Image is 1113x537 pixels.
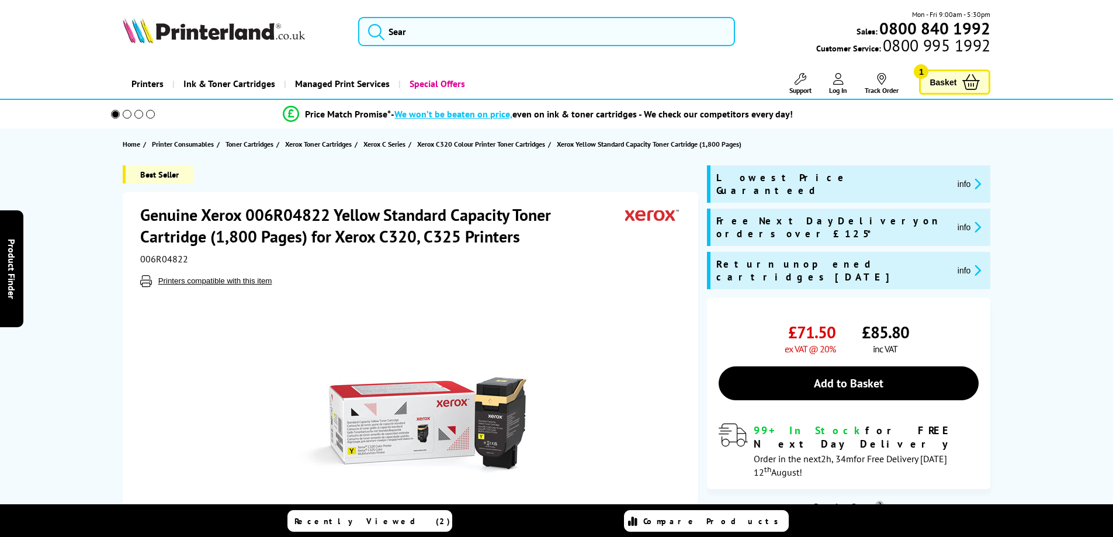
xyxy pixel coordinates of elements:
[287,510,452,532] a: Recently Viewed (2)
[789,86,812,95] span: Support
[914,64,928,79] span: 1
[391,108,793,120] div: - even on ink & toner cartridges - We check our competitors every day!
[624,510,789,532] a: Compare Products
[788,321,835,343] span: £71.50
[363,138,408,150] a: Xerox C Series
[123,18,344,46] a: Printerland Logo
[226,138,276,150] a: Toner Cartridges
[140,204,625,247] h1: Genuine Xerox 006R04822 Yellow Standard Capacity Toner Cartridge (1,800 Pages) for Xerox C320, C3...
[394,108,512,120] span: We won’t be beaten on price,
[816,40,990,54] span: Customer Service:
[172,69,284,99] a: Ink & Toner Cartridges
[155,276,276,286] button: Printers compatible with this item
[643,516,785,526] span: Compare Products
[954,264,985,277] button: promo-description
[875,501,884,510] sup: Cost per page
[363,138,405,150] span: Xerox C Series
[183,69,275,99] span: Ink & Toner Cartridges
[930,74,956,90] span: Basket
[625,204,679,226] img: Xerox
[865,73,899,95] a: Track Order
[719,366,979,400] a: Add to Basket
[557,140,741,148] span: Xerox Yellow Standard Capacity Toner Cartridge (1,800 Pages)
[881,40,990,51] span: 0800 995 1992
[857,26,878,37] span: Sales:
[123,18,305,43] img: Printerland Logo
[95,104,982,124] li: modal_Promise
[123,138,143,150] a: Home
[873,343,897,355] span: inc VAT
[879,18,990,39] b: 0800 840 1992
[878,23,990,34] a: 0800 840 1992
[862,321,909,343] span: £85.80
[294,516,450,526] span: Recently Viewed (2)
[919,70,990,95] a: Basket 1
[398,69,474,99] a: Special Offers
[285,138,352,150] span: Xerox Toner Cartridges
[305,108,391,120] span: Price Match Promise*
[912,9,990,20] span: Mon - Fri 9:00am - 5:30pm
[358,17,735,46] input: Sear
[123,165,193,183] span: Best Seller
[123,69,172,99] a: Printers
[719,424,979,477] div: modal_delivery
[754,453,947,478] span: Order in the next for Free Delivery [DATE] 12 August!
[716,214,948,240] span: Free Next Day Delivery on orders over £125*
[152,138,214,150] span: Printer Consumables
[707,501,990,512] div: Running Costs
[764,464,771,474] sup: th
[954,220,985,234] button: promo-description
[284,69,398,99] a: Managed Print Services
[789,73,812,95] a: Support
[785,343,835,355] span: ex VAT @ 20%
[417,138,548,150] a: Xerox C320 Colour Printer Toner Cartridges
[829,86,847,95] span: Log In
[716,171,948,197] span: Lowest Price Guaranteed
[716,258,948,283] span: Return unopened cartridges [DATE]
[6,238,18,299] span: Product Finder
[821,453,854,465] span: 2h, 34m
[123,138,140,150] span: Home
[754,424,865,437] span: 99+ In Stock
[152,138,217,150] a: Printer Consumables
[754,424,979,451] div: for FREE Next Day Delivery
[140,253,188,265] span: 006R04822
[829,73,847,95] a: Log In
[226,138,273,150] span: Toner Cartridges
[285,138,355,150] a: Xerox Toner Cartridges
[954,177,985,190] button: promo-description
[417,138,545,150] span: Xerox C320 Colour Printer Toner Cartridges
